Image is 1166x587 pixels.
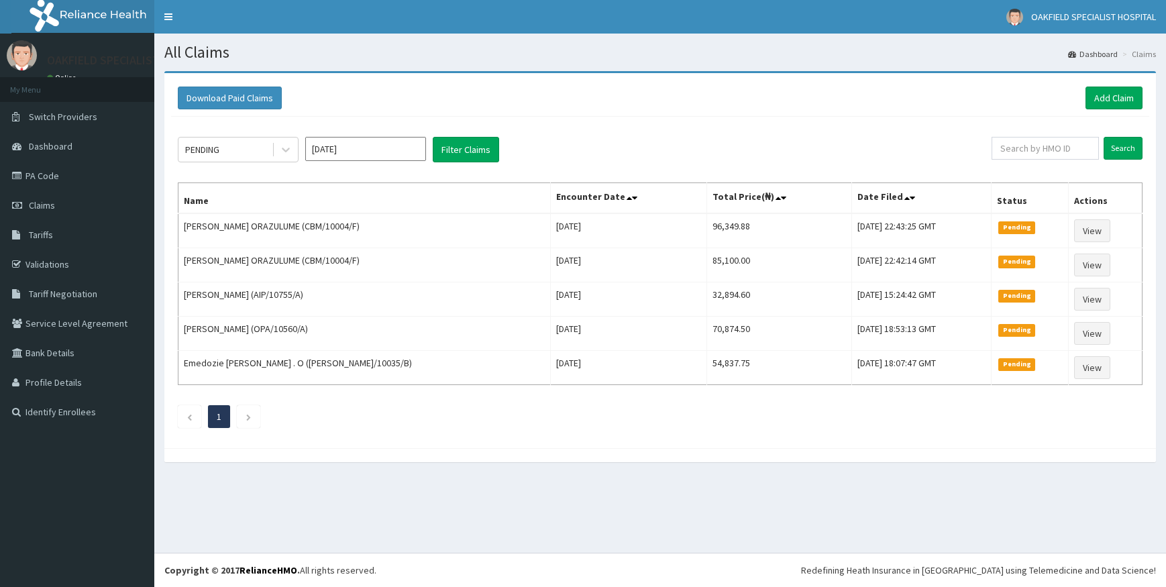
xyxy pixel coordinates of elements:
li: Claims [1119,48,1156,60]
td: [PERSON_NAME] ORAZULUME (CBM/10004/F) [178,213,551,248]
th: Date Filed [852,183,992,214]
a: View [1074,288,1110,311]
span: Pending [998,324,1035,336]
th: Total Price(₦) [706,183,851,214]
td: [DATE] 18:53:13 GMT [852,317,992,351]
input: Select Month and Year [305,137,426,161]
p: OAKFIELD SPECIALIST HOSPITAL [47,54,215,66]
th: Status [992,183,1068,214]
span: Pending [998,290,1035,302]
th: Actions [1068,183,1142,214]
td: 54,837.75 [706,351,851,385]
td: [PERSON_NAME] (OPA/10560/A) [178,317,551,351]
td: [DATE] [550,213,706,248]
td: 96,349.88 [706,213,851,248]
td: 85,100.00 [706,248,851,282]
span: Dashboard [29,140,72,152]
span: Switch Providers [29,111,97,123]
td: [DATE] 22:42:14 GMT [852,248,992,282]
a: View [1074,322,1110,345]
input: Search [1104,137,1143,160]
th: Encounter Date [550,183,706,214]
strong: Copyright © 2017 . [164,564,300,576]
td: [DATE] [550,351,706,385]
td: [DATE] [550,248,706,282]
img: User Image [7,40,37,70]
a: RelianceHMO [240,564,297,576]
span: OAKFIELD SPECIALIST HOSPITAL [1031,11,1156,23]
span: Pending [998,358,1035,370]
a: View [1074,219,1110,242]
td: 32,894.60 [706,282,851,317]
a: Previous page [187,411,193,423]
a: Online [47,73,79,83]
a: Add Claim [1085,87,1143,109]
td: [PERSON_NAME] ORAZULUME (CBM/10004/F) [178,248,551,282]
td: [DATE] 15:24:42 GMT [852,282,992,317]
div: PENDING [185,143,219,156]
span: Tariffs [29,229,53,241]
button: Filter Claims [433,137,499,162]
footer: All rights reserved. [154,553,1166,587]
span: Tariff Negotiation [29,288,97,300]
h1: All Claims [164,44,1156,61]
span: Claims [29,199,55,211]
td: [DATE] [550,282,706,317]
div: Redefining Heath Insurance in [GEOGRAPHIC_DATA] using Telemedicine and Data Science! [801,564,1156,577]
button: Download Paid Claims [178,87,282,109]
td: 70,874.50 [706,317,851,351]
img: User Image [1006,9,1023,25]
td: [DATE] [550,317,706,351]
a: Next page [246,411,252,423]
th: Name [178,183,551,214]
a: Page 1 is your current page [217,411,221,423]
td: [DATE] 22:43:25 GMT [852,213,992,248]
a: View [1074,254,1110,276]
td: Emedozie [PERSON_NAME] . O ([PERSON_NAME]/10035/B) [178,351,551,385]
input: Search by HMO ID [992,137,1099,160]
span: Pending [998,256,1035,268]
a: View [1074,356,1110,379]
a: Dashboard [1068,48,1118,60]
td: [DATE] 18:07:47 GMT [852,351,992,385]
span: Pending [998,221,1035,233]
td: [PERSON_NAME] (AIP/10755/A) [178,282,551,317]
